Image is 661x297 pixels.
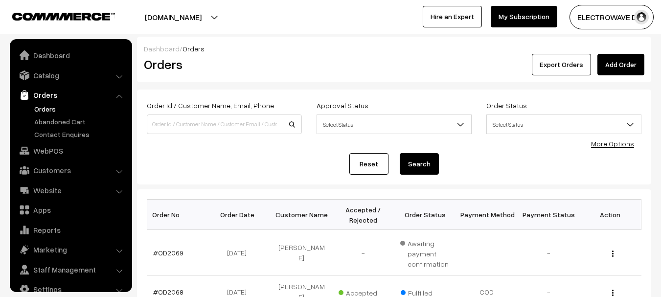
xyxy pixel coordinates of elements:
[271,230,332,275] td: [PERSON_NAME]
[317,100,368,111] label: Approval Status
[400,236,450,269] span: Awaiting payment confirmation
[12,161,129,179] a: Customers
[271,200,332,230] th: Customer Name
[394,200,456,230] th: Order Status
[612,251,614,257] img: Menu
[591,139,634,148] a: More Options
[32,104,129,114] a: Orders
[12,13,115,20] img: COMMMERCE
[579,200,641,230] th: Action
[400,153,439,175] button: Search
[332,200,394,230] th: Accepted / Rejected
[209,230,271,275] td: [DATE]
[12,261,129,278] a: Staff Management
[423,6,482,27] a: Hire an Expert
[487,116,641,133] span: Select Status
[147,200,209,230] th: Order No
[144,44,644,54] div: /
[532,54,591,75] button: Export Orders
[518,230,579,275] td: -
[332,230,394,275] td: -
[317,114,472,134] span: Select Status
[12,86,129,104] a: Orders
[32,116,129,127] a: Abandoned Cart
[518,200,579,230] th: Payment Status
[486,114,641,134] span: Select Status
[634,10,649,24] img: user
[153,288,183,296] a: #OD2068
[12,182,129,199] a: Website
[12,10,98,22] a: COMMMERCE
[12,201,129,219] a: Apps
[12,46,129,64] a: Dashboard
[486,100,527,111] label: Order Status
[209,200,271,230] th: Order Date
[144,45,180,53] a: Dashboard
[182,45,205,53] span: Orders
[144,57,301,72] h2: Orders
[349,153,388,175] a: Reset
[317,116,471,133] span: Select Status
[12,241,129,258] a: Marketing
[491,6,557,27] a: My Subscription
[32,129,129,139] a: Contact Enquires
[12,221,129,239] a: Reports
[597,54,644,75] a: Add Order
[153,249,183,257] a: #OD2069
[570,5,654,29] button: ELECTROWAVE DE…
[111,5,236,29] button: [DOMAIN_NAME]
[147,114,302,134] input: Order Id / Customer Name / Customer Email / Customer Phone
[612,290,614,296] img: Menu
[12,67,129,84] a: Catalog
[147,100,274,111] label: Order Id / Customer Name, Email, Phone
[12,142,129,160] a: WebPOS
[456,200,518,230] th: Payment Method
